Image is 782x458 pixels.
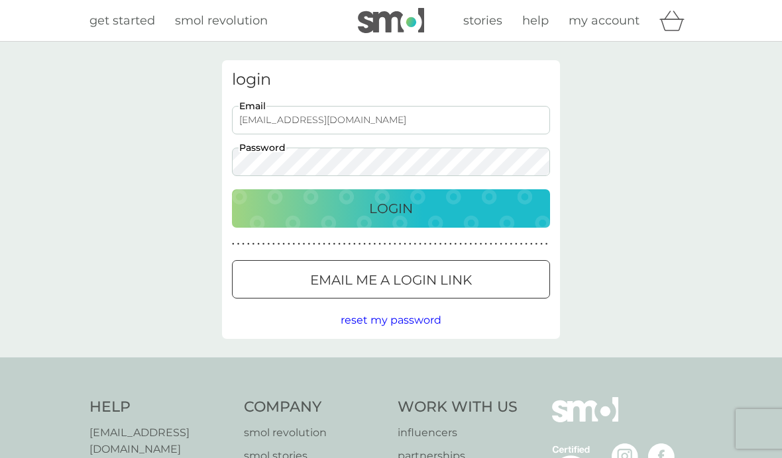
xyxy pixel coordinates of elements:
[272,241,275,248] p: ●
[414,241,417,248] p: ●
[89,13,155,28] span: get started
[459,241,462,248] p: ●
[495,241,498,248] p: ●
[303,241,306,248] p: ●
[175,13,268,28] span: smol revolution
[569,13,640,28] span: my account
[242,241,245,248] p: ●
[409,241,412,248] p: ●
[278,241,280,248] p: ●
[247,241,250,248] p: ●
[552,397,618,442] img: smol
[449,241,452,248] p: ●
[359,241,361,248] p: ●
[463,13,502,28] span: stories
[244,424,385,441] a: smol revolution
[659,7,693,34] div: basket
[515,241,518,248] p: ●
[434,241,437,248] p: ●
[378,241,381,248] p: ●
[398,397,518,418] h4: Work With Us
[522,11,549,30] a: help
[510,241,512,248] p: ●
[419,241,421,248] p: ●
[404,241,406,248] p: ●
[469,241,472,248] p: ●
[399,241,402,248] p: ●
[363,241,366,248] p: ●
[398,424,518,441] a: influencers
[244,397,385,418] h4: Company
[293,241,296,248] p: ●
[545,241,548,248] p: ●
[267,241,270,248] p: ●
[484,241,487,248] p: ●
[310,269,472,291] p: Email me a login link
[318,241,321,248] p: ●
[341,312,441,329] button: reset my password
[237,241,240,248] p: ●
[343,241,346,248] p: ●
[429,241,431,248] p: ●
[175,11,268,30] a: smol revolution
[388,241,391,248] p: ●
[333,241,336,248] p: ●
[455,241,457,248] p: ●
[298,241,300,248] p: ●
[465,241,467,248] p: ●
[232,241,235,248] p: ●
[540,241,543,248] p: ●
[374,241,376,248] p: ●
[338,241,341,248] p: ●
[341,314,441,326] span: reset my password
[475,241,477,248] p: ●
[522,13,549,28] span: help
[282,241,285,248] p: ●
[444,241,447,248] p: ●
[252,241,255,248] p: ●
[535,241,538,248] p: ●
[480,241,482,248] p: ●
[323,241,325,248] p: ●
[89,11,155,30] a: get started
[569,11,640,30] a: my account
[358,8,424,33] img: smol
[353,241,356,248] p: ●
[288,241,290,248] p: ●
[313,241,315,248] p: ●
[525,241,528,248] p: ●
[505,241,508,248] p: ●
[384,241,386,248] p: ●
[530,241,533,248] p: ●
[439,241,442,248] p: ●
[424,241,427,248] p: ●
[463,11,502,30] a: stories
[490,241,492,248] p: ●
[328,241,331,248] p: ●
[368,241,371,248] p: ●
[348,241,351,248] p: ●
[89,397,231,418] h4: Help
[307,241,310,248] p: ●
[369,198,413,219] p: Login
[232,70,550,89] h3: login
[394,241,396,248] p: ●
[520,241,523,248] p: ●
[232,189,550,228] button: Login
[257,241,260,248] p: ●
[89,424,231,458] a: [EMAIL_ADDRESS][DOMAIN_NAME]
[232,260,550,298] button: Email me a login link
[262,241,265,248] p: ●
[500,241,502,248] p: ●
